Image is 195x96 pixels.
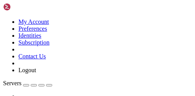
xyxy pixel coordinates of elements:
span: Servers [3,80,21,86]
a: Preferences [18,25,47,32]
a: Identities [18,32,41,39]
a: Servers [3,80,52,86]
a: Logout [18,67,36,73]
a: Contact Us [18,53,46,60]
a: Subscription [18,39,50,46]
img: Shellngn [3,3,47,11]
a: My Account [18,18,49,25]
